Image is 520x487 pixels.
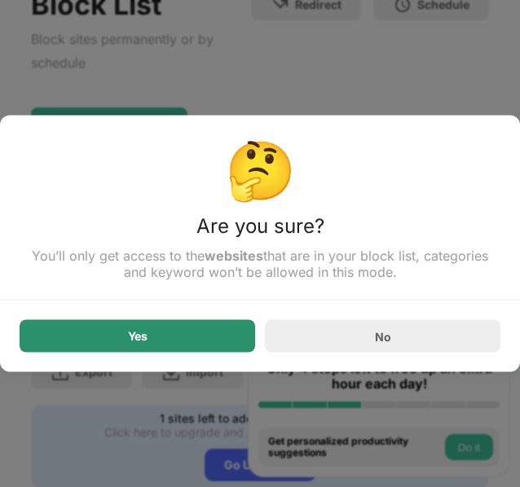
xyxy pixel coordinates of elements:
[20,135,500,204] div: 🤔
[20,214,500,248] div: Are you sure?
[128,330,148,343] div: Yes
[205,248,263,264] strong: websites
[375,329,391,343] div: No
[20,248,500,280] div: You’ll only get access to the that are in your block list, categories and keyword won’t be allowe...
